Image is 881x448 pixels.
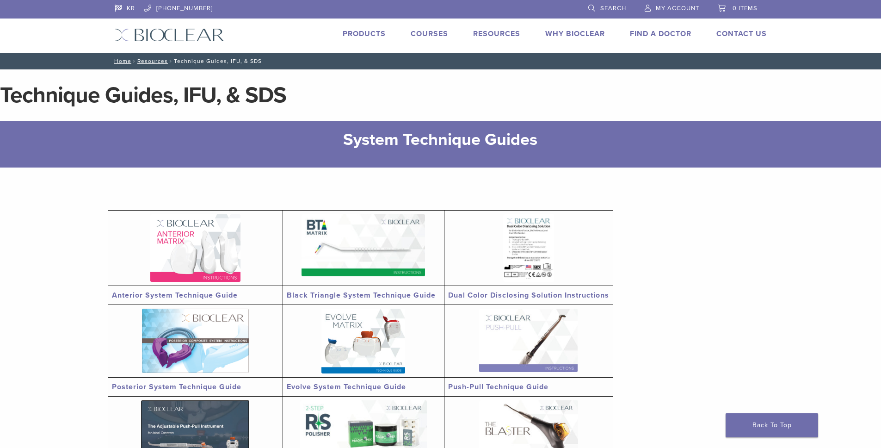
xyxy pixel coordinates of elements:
span: / [168,59,174,63]
a: Black Triangle System Technique Guide [287,291,436,300]
a: Dual Color Disclosing Solution Instructions [448,291,609,300]
a: Anterior System Technique Guide [112,291,238,300]
img: Bioclear [115,28,224,42]
a: Back To Top [726,413,818,437]
span: 0 items [733,5,758,12]
nav: Technique Guides, IFU, & SDS [108,53,774,69]
a: Resources [137,58,168,64]
span: / [131,59,137,63]
a: Evolve System Technique Guide [287,382,406,392]
span: Search [600,5,626,12]
a: Find A Doctor [630,29,691,38]
h2: System Technique Guides [154,129,727,151]
a: Courses [411,29,448,38]
a: Home [111,58,131,64]
a: Resources [473,29,520,38]
a: Push-Pull Technique Guide [448,382,548,392]
span: My Account [656,5,699,12]
a: Products [343,29,386,38]
a: Why Bioclear [545,29,605,38]
a: Posterior System Technique Guide [112,382,241,392]
a: Contact Us [716,29,767,38]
